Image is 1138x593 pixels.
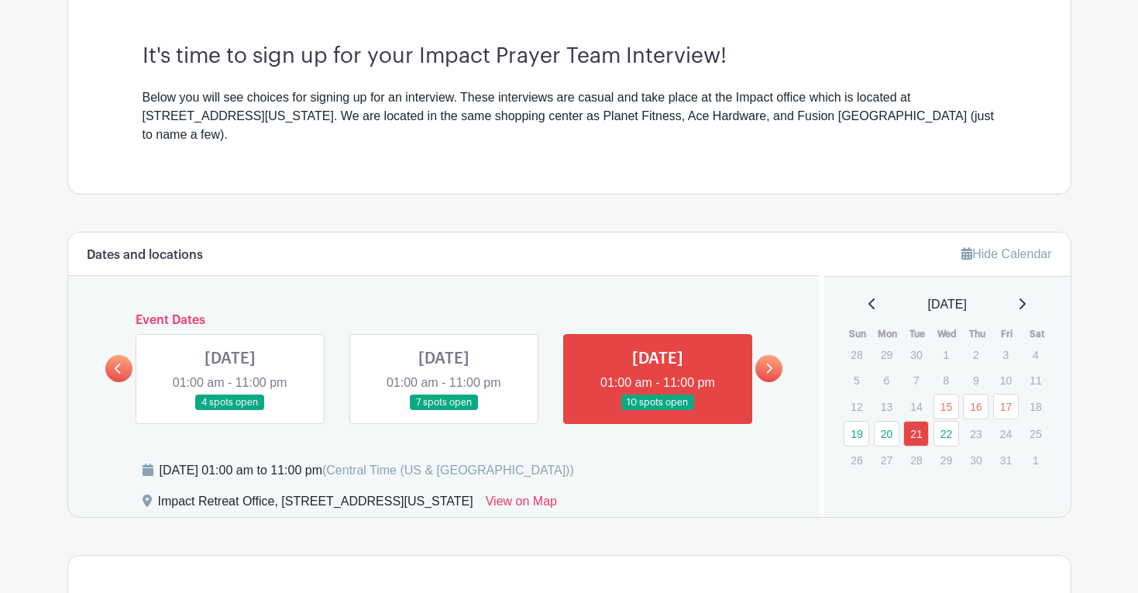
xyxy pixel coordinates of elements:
p: 26 [844,448,869,472]
p: 30 [963,448,988,472]
p: 24 [993,422,1019,446]
th: Tue [902,326,933,342]
a: View on Map [486,492,557,517]
p: 28 [844,343,869,367]
p: 2 [963,343,988,367]
p: 14 [903,395,929,419]
p: 1 [1023,448,1048,472]
span: (Central Time (US & [GEOGRAPHIC_DATA])) [322,464,574,477]
p: 5 [844,368,869,392]
h6: Dates and locations [87,248,203,263]
p: 30 [903,343,929,367]
p: 28 [903,448,929,472]
a: 20 [874,421,899,446]
p: 18 [1023,395,1048,419]
p: 13 [874,395,899,419]
a: 16 [963,394,988,419]
div: Impact Retreat Office, [STREET_ADDRESS][US_STATE] [158,492,473,517]
p: 9 [963,368,988,392]
th: Fri [992,326,1023,342]
p: 23 [963,422,988,446]
div: Below you will see choices for signing up for an interview. These interviews are casual and take ... [143,88,996,144]
a: Hide Calendar [961,247,1051,260]
th: Mon [873,326,903,342]
p: 29 [933,448,959,472]
p: 31 [993,448,1019,472]
p: 12 [844,395,869,419]
a: 22 [933,421,959,446]
div: [DATE] 01:00 am to 11:00 pm [160,461,574,480]
h6: Event Dates [132,313,756,328]
p: 8 [933,368,959,392]
p: 4 [1023,343,1048,367]
p: 7 [903,368,929,392]
a: 19 [844,421,869,446]
p: 10 [993,368,1019,392]
a: 15 [933,394,959,419]
th: Sat [1022,326,1052,342]
th: Sun [843,326,873,342]
th: Thu [962,326,992,342]
p: 1 [933,343,959,367]
p: 25 [1023,422,1048,446]
p: 27 [874,448,899,472]
h3: It's time to sign up for your Impact Prayer Team Interview! [143,43,996,70]
span: [DATE] [928,295,967,314]
p: 3 [993,343,1019,367]
p: 11 [1023,368,1048,392]
p: 29 [874,343,899,367]
p: 6 [874,368,899,392]
th: Wed [933,326,963,342]
a: 17 [993,394,1019,419]
a: 21 [903,421,929,446]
